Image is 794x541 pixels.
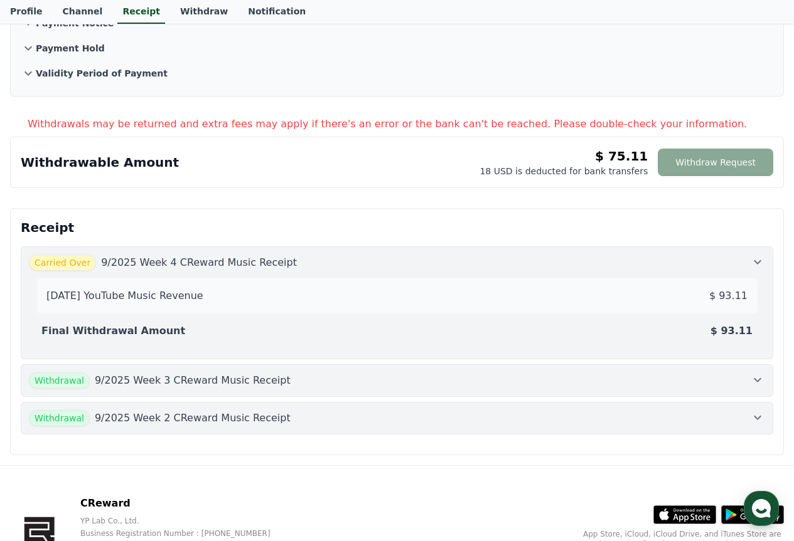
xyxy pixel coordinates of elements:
p: Business Registration Number : [PHONE_NUMBER] [80,528,291,538]
p: CReward [80,496,291,511]
p: YP Lab Co., Ltd. [80,516,291,526]
span: Carried Over [29,255,96,271]
button: Withdraw Request [658,149,773,176]
p: Validity Period of Payment [36,67,168,80]
p: Withdrawable Amount [21,154,179,171]
button: Withdrawal 9/2025 Week 2 CReward Music Receipt [21,402,773,434]
p: 9/2025 Week 4 CReward Music Receipt [101,255,297,270]
a: Messages [83,397,162,429]
span: Withdrawal [29,372,90,389]
p: 18 USD is deducted for bank transfers [480,165,648,177]
a: Home [4,397,83,429]
p: $ 93.11 [709,288,748,303]
p: [DATE] YouTube Music Revenue [46,288,203,303]
p: Payment Hold [36,42,105,55]
p: Receipt [21,219,773,236]
button: Withdrawal 9/2025 Week 3 CReward Music Receipt [21,364,773,397]
span: Settings [186,416,217,426]
span: Home [32,416,54,426]
p: 9/2025 Week 2 CReward Music Receipt [95,411,291,426]
a: Settings [162,397,241,429]
p: $ 93.11 [711,323,753,339]
p: 9/2025 Week 3 CReward Music Receipt [95,373,291,388]
p: Final Withdrawal Amount [41,323,185,339]
span: Withdrawal [29,410,90,426]
button: Carried Over 9/2025 Week 4 CReward Music Receipt [DATE] YouTube Music Revenue $ 93.11 Final Withd... [21,246,773,359]
span: Messages [104,417,141,427]
p: Withdrawals may be returned and extra fees may apply if there's an error or the bank can't be rea... [28,117,784,132]
button: Payment Hold [21,36,773,61]
p: $ 75.11 [595,147,648,165]
button: Validity Period of Payment [21,61,773,86]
